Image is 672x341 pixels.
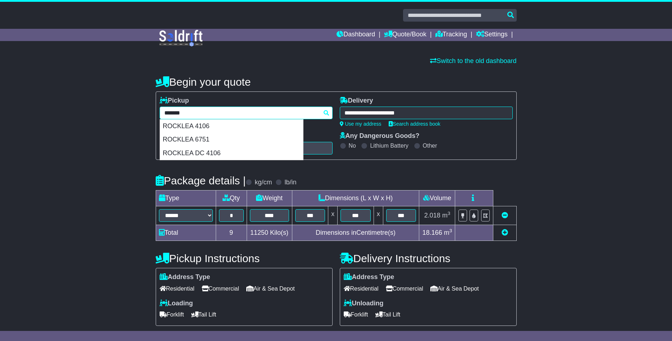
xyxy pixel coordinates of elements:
span: m [442,212,451,219]
span: m [444,229,452,236]
td: Type [156,190,216,206]
label: Any Dangerous Goods? [340,132,420,140]
span: Residential [160,283,195,294]
a: Tracking [435,29,467,41]
label: Loading [160,300,193,308]
td: Kilo(s) [247,225,292,241]
span: Forklift [160,309,184,320]
a: Quote/Book [384,29,426,41]
a: Switch to the old dashboard [430,57,516,64]
span: Commercial [202,283,239,294]
h4: Pickup Instructions [156,252,333,264]
td: Dimensions (L x W x H) [292,190,419,206]
label: Delivery [340,97,373,105]
label: Address Type [160,273,210,281]
div: ROCKLEA DC 4106 [160,147,303,160]
span: Air & Sea Depot [430,283,479,294]
a: Dashboard [337,29,375,41]
h4: Begin your quote [156,76,517,88]
label: Other [423,142,437,149]
label: Address Type [344,273,394,281]
td: Total [156,225,216,241]
td: Dimensions in Centimetre(s) [292,225,419,241]
a: Use my address [340,121,381,127]
td: x [328,206,338,225]
td: x [374,206,383,225]
span: 11250 [250,229,268,236]
td: 9 [216,225,247,241]
td: Weight [247,190,292,206]
label: Pickup [160,97,189,105]
a: Settings [476,29,508,41]
label: Lithium Battery [370,142,408,149]
label: Unloading [344,300,384,308]
label: No [349,142,356,149]
h4: Package details | [156,175,246,187]
span: Forklift [344,309,368,320]
span: 18.166 [422,229,442,236]
div: ROCKLEA 6751 [160,133,303,147]
sup: 3 [449,228,452,233]
label: lb/in [284,179,296,187]
span: Tail Lift [191,309,216,320]
span: Air & Sea Depot [246,283,295,294]
span: Residential [344,283,379,294]
a: Remove this item [502,212,508,219]
span: Tail Lift [375,309,401,320]
div: ROCKLEA 4106 [160,120,303,133]
label: kg/cm [255,179,272,187]
h4: Delivery Instructions [340,252,517,264]
span: Commercial [386,283,423,294]
sup: 3 [448,211,451,216]
a: Search address book [389,121,440,127]
td: Qty [216,190,247,206]
a: Add new item [502,229,508,236]
span: 2.018 [424,212,440,219]
td: Volume [419,190,455,206]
